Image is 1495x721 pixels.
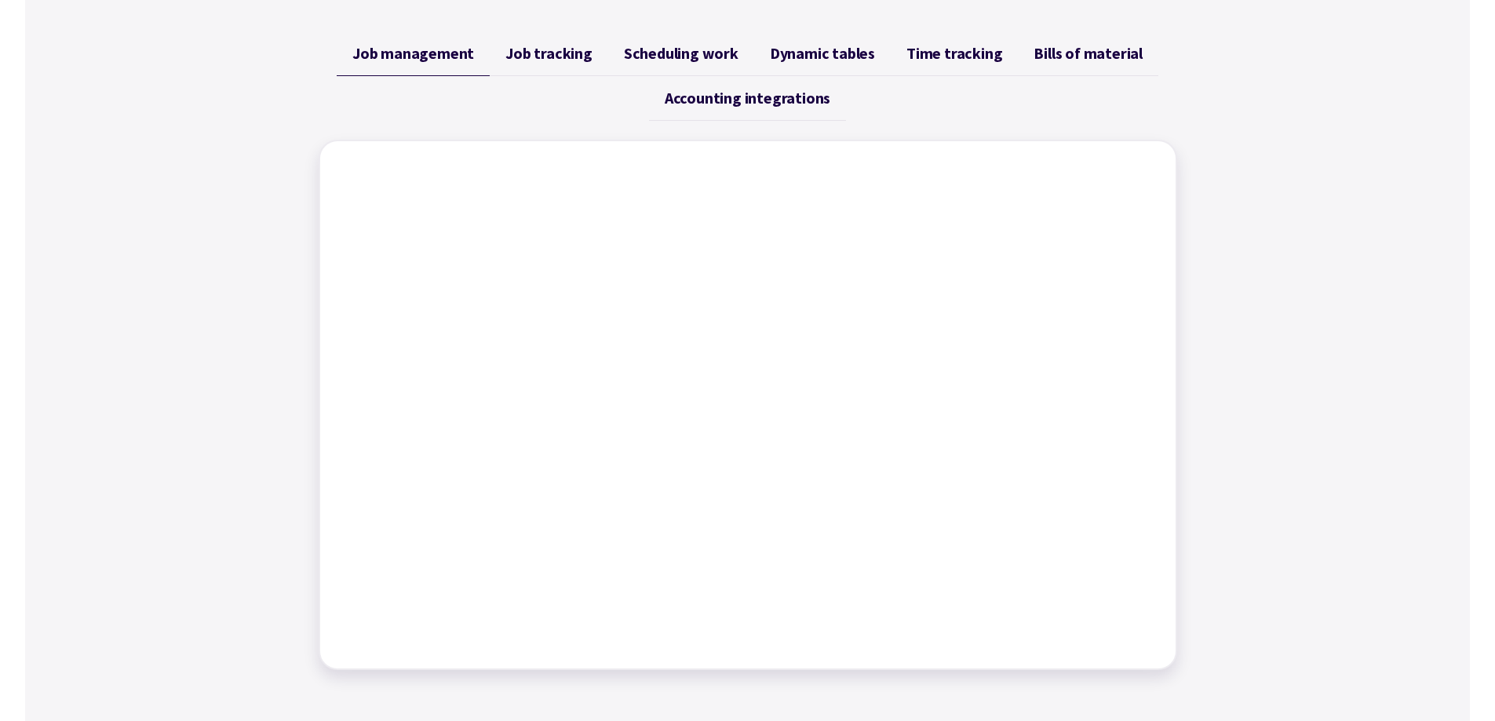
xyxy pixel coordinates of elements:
span: Dynamic tables [770,44,875,63]
span: Job tracking [505,44,593,63]
iframe: Chat Widget [1234,552,1495,721]
span: Time tracking [906,44,1002,63]
span: Scheduling work [624,44,738,63]
span: Accounting integrations [665,89,830,107]
iframe: Factory - Job Management [336,157,1160,653]
span: Job management [352,44,474,63]
span: Bills of material [1034,44,1143,63]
